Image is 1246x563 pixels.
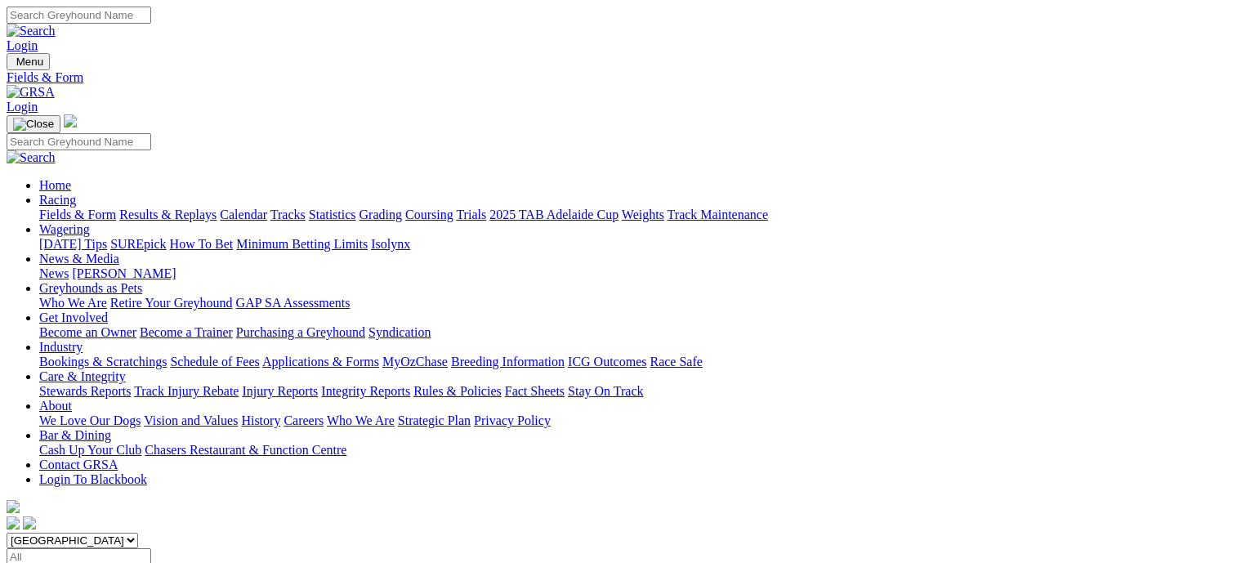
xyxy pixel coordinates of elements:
a: News [39,266,69,280]
a: Race Safe [650,355,702,369]
a: About [39,399,72,413]
a: Care & Integrity [39,369,126,383]
a: Chasers Restaurant & Function Centre [145,443,346,457]
button: Toggle navigation [7,115,60,133]
a: Breeding Information [451,355,565,369]
img: facebook.svg [7,516,20,529]
a: Stay On Track [568,384,643,398]
a: Minimum Betting Limits [236,237,368,251]
a: Fields & Form [7,70,1239,85]
a: Rules & Policies [413,384,502,398]
div: Get Involved [39,325,1239,340]
div: Care & Integrity [39,384,1239,399]
a: Who We Are [39,296,107,310]
input: Search [7,133,151,150]
a: Purchasing a Greyhound [236,325,365,339]
img: twitter.svg [23,516,36,529]
input: Search [7,7,151,24]
img: Close [13,118,54,131]
img: Search [7,150,56,165]
a: Integrity Reports [321,384,410,398]
a: Contact GRSA [39,458,118,471]
a: SUREpick [110,237,166,251]
a: Retire Your Greyhound [110,296,233,310]
a: Grading [360,208,402,221]
a: Racing [39,193,76,207]
div: Bar & Dining [39,443,1239,458]
a: Strategic Plan [398,413,471,427]
a: 2025 TAB Adelaide Cup [489,208,619,221]
a: Coursing [405,208,453,221]
a: Applications & Forms [262,355,379,369]
a: ICG Outcomes [568,355,646,369]
a: GAP SA Assessments [236,296,351,310]
a: Stewards Reports [39,384,131,398]
a: Login To Blackbook [39,472,147,486]
a: Become an Owner [39,325,136,339]
a: Syndication [368,325,431,339]
a: Isolynx [371,237,410,251]
a: Cash Up Your Club [39,443,141,457]
a: MyOzChase [382,355,448,369]
a: Schedule of Fees [170,355,259,369]
a: News & Media [39,252,119,266]
div: Wagering [39,237,1239,252]
img: logo-grsa-white.png [64,114,77,127]
a: Login [7,38,38,52]
a: How To Bet [170,237,234,251]
button: Toggle navigation [7,53,50,70]
a: Calendar [220,208,267,221]
a: Careers [284,413,324,427]
div: About [39,413,1239,428]
a: Statistics [309,208,356,221]
a: Fact Sheets [505,384,565,398]
a: Bookings & Scratchings [39,355,167,369]
a: Trials [456,208,486,221]
a: Home [39,178,71,192]
a: Bar & Dining [39,428,111,442]
a: Fields & Form [39,208,116,221]
div: News & Media [39,266,1239,281]
a: [PERSON_NAME] [72,266,176,280]
a: Injury Reports [242,384,318,398]
a: Results & Replays [119,208,217,221]
a: History [241,413,280,427]
a: Who We Are [327,413,395,427]
a: Login [7,100,38,114]
a: [DATE] Tips [39,237,107,251]
a: Wagering [39,222,90,236]
img: Search [7,24,56,38]
a: Industry [39,340,83,354]
a: Greyhounds as Pets [39,281,142,295]
div: Industry [39,355,1239,369]
a: Get Involved [39,311,108,324]
div: Greyhounds as Pets [39,296,1239,311]
img: GRSA [7,85,55,100]
a: We Love Our Dogs [39,413,141,427]
a: Track Injury Rebate [134,384,239,398]
div: Racing [39,208,1239,222]
a: Track Maintenance [668,208,768,221]
span: Menu [16,56,43,68]
a: Weights [622,208,664,221]
a: Become a Trainer [140,325,233,339]
a: Privacy Policy [474,413,551,427]
img: logo-grsa-white.png [7,500,20,513]
a: Vision and Values [144,413,238,427]
a: Tracks [270,208,306,221]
